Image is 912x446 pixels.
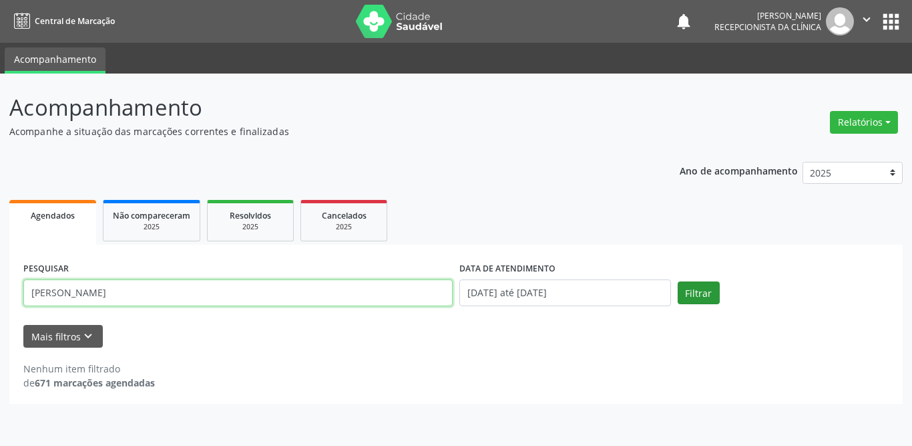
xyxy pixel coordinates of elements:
[217,222,284,232] div: 2025
[23,280,453,306] input: Nome, CNS
[830,111,898,134] button: Relatórios
[23,325,103,348] button: Mais filtroskeyboard_arrow_down
[31,210,75,221] span: Agendados
[310,222,377,232] div: 2025
[459,280,671,306] input: Selecione um intervalo
[678,282,720,304] button: Filtrar
[879,10,903,33] button: apps
[9,10,115,32] a: Central de Marcação
[680,162,798,179] p: Ano de acompanhamento
[113,222,190,232] div: 2025
[35,376,155,389] strong: 671 marcações agendadas
[854,7,879,35] button: 
[714,10,821,21] div: [PERSON_NAME]
[9,124,635,138] p: Acompanhe a situação das marcações correntes e finalizadas
[81,329,95,344] i: keyboard_arrow_down
[826,7,854,35] img: img
[23,362,155,376] div: Nenhum item filtrado
[9,91,635,124] p: Acompanhamento
[230,210,271,221] span: Resolvidos
[5,47,105,74] a: Acompanhamento
[859,12,874,27] i: 
[113,210,190,221] span: Não compareceram
[714,21,821,33] span: Recepcionista da clínica
[35,15,115,27] span: Central de Marcação
[23,376,155,390] div: de
[322,210,367,221] span: Cancelados
[459,259,555,280] label: DATA DE ATENDIMENTO
[23,259,69,280] label: PESQUISAR
[674,12,693,31] button: notifications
